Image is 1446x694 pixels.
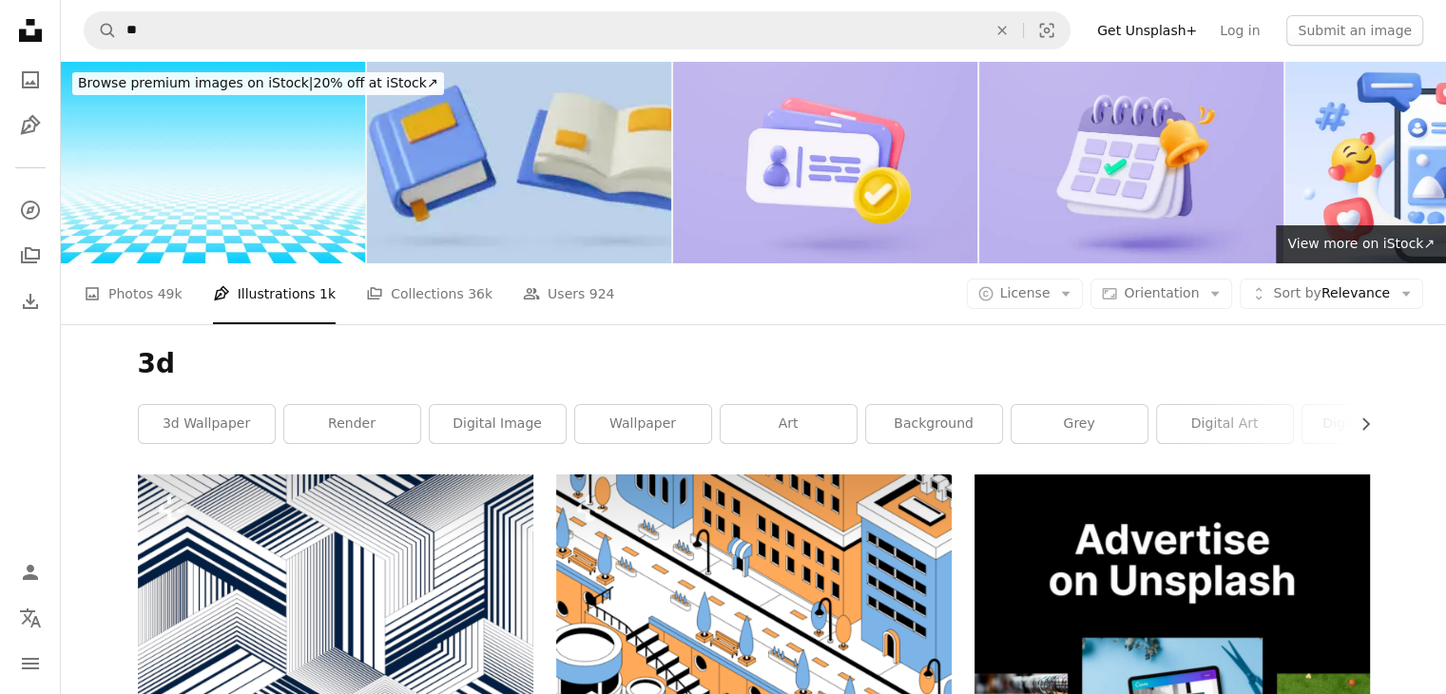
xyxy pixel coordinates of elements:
[84,11,1070,49] form: Find visuals sitewide
[11,282,49,320] a: Download History
[1287,236,1435,251] span: View more on iStock ↗
[1240,279,1423,309] button: Sort byRelevance
[721,405,857,443] a: art
[523,263,614,324] a: Users 924
[61,61,455,106] a: Browse premium images on iStock|20% off at iStock↗
[11,11,49,53] a: Home — Unsplash
[11,645,49,683] button: Menu
[866,405,1002,443] a: background
[1124,285,1199,300] span: Orientation
[366,263,492,324] a: Collections 36k
[11,237,49,275] a: Collections
[138,347,1370,381] h1: 3d
[11,553,49,591] a: Log in / Sign up
[72,72,444,95] div: 20% off at iStock ↗
[1286,15,1423,46] button: Submit an image
[367,61,671,263] img: Books 3d icons
[11,61,49,99] a: Photos
[1024,12,1070,48] button: Visual search
[589,283,615,304] span: 924
[1302,405,1438,443] a: digital render
[468,283,492,304] span: 36k
[11,191,49,229] a: Explore
[673,61,977,263] img: 3d business card and check mark icon for verify branding identity, staff resources and check list...
[85,12,117,48] button: Search Unsplash
[1273,285,1321,300] span: Sort by
[981,12,1023,48] button: Clear
[1276,225,1446,263] a: View more on iStock↗
[556,664,952,681] a: An illustration of a city with lots of buildings
[979,61,1283,263] img: 3d calendar icon signs with notice for important reminder. Calendar with red danger attention bel...
[11,106,49,145] a: Illustrations
[1348,405,1370,443] button: scroll list to the right
[1157,405,1293,443] a: digital art
[284,405,420,443] a: render
[430,405,566,443] a: digital image
[138,637,533,654] a: Seamless cubes vector background, lined boxes repeating tile pattern, 3D architecture and constru...
[1273,284,1390,303] span: Relevance
[158,283,183,304] span: 49k
[11,599,49,637] button: Language
[78,75,313,90] span: Browse premium images on iStock |
[575,405,711,443] a: wallpaper
[1208,15,1271,46] a: Log in
[967,279,1084,309] button: License
[1000,285,1051,300] span: License
[1086,15,1208,46] a: Get Unsplash+
[139,405,275,443] a: 3d wallpaper
[1012,405,1147,443] a: grey
[61,61,365,263] img: Blue Checkered Depth Abstract Background
[84,263,183,324] a: Photos 49k
[1090,279,1232,309] button: Orientation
